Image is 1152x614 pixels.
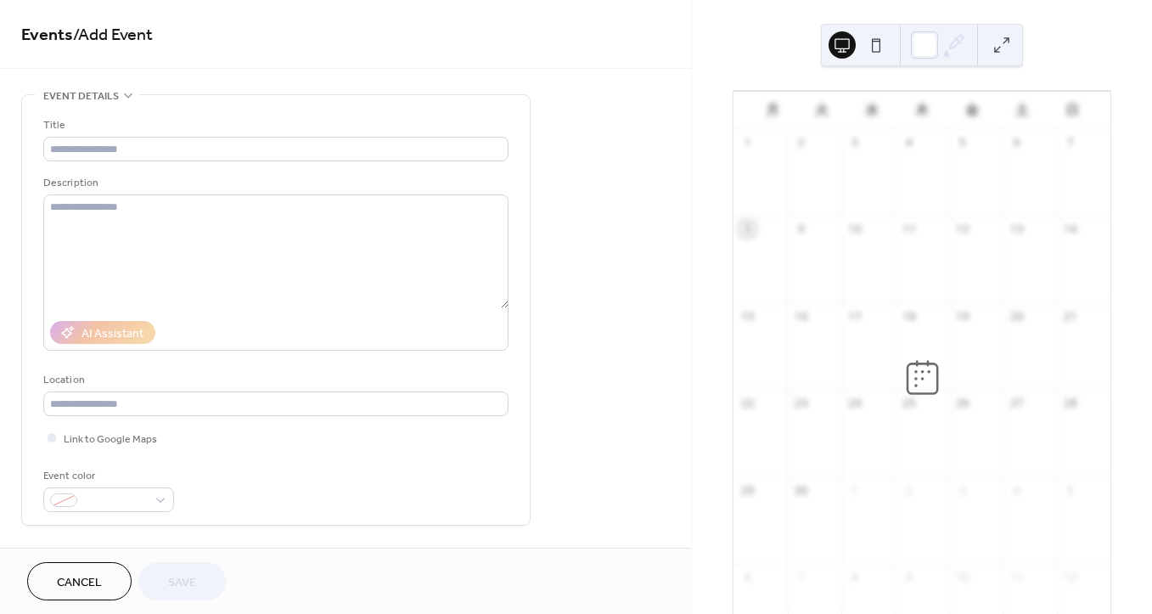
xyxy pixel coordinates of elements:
[57,574,102,592] span: Cancel
[43,371,505,389] div: Location
[797,92,847,128] div: 火
[739,396,755,411] div: 22
[27,562,132,600] button: Cancel
[64,431,157,448] span: Link to Google Maps
[847,482,863,498] div: 1
[1009,135,1024,150] div: 6
[1009,396,1024,411] div: 27
[955,222,970,237] div: 12
[1009,222,1024,237] div: 13
[43,546,119,564] span: Date and time
[955,396,970,411] div: 26
[847,92,897,128] div: 水
[43,87,119,105] span: Event details
[21,19,73,52] a: Events
[902,482,917,498] div: 2
[739,570,755,585] div: 6
[997,92,1047,128] div: 土
[1063,222,1078,237] div: 14
[739,135,755,150] div: 1
[73,19,153,52] span: / Add Event
[43,116,505,134] div: Title
[1009,570,1024,585] div: 11
[794,222,809,237] div: 9
[739,308,755,324] div: 15
[794,308,809,324] div: 16
[1009,308,1024,324] div: 20
[847,396,863,411] div: 24
[902,396,917,411] div: 25
[897,92,947,128] div: 木
[847,135,863,150] div: 3
[794,396,809,411] div: 23
[902,135,917,150] div: 4
[847,308,863,324] div: 17
[739,222,755,237] div: 8
[739,482,755,498] div: 29
[1047,92,1097,128] div: 日
[902,308,917,324] div: 18
[43,174,505,192] div: Description
[947,92,997,128] div: 金
[955,135,970,150] div: 5
[794,482,809,498] div: 30
[794,570,809,585] div: 7
[955,308,970,324] div: 19
[1063,570,1078,585] div: 12
[43,467,171,485] div: Event color
[1063,396,1078,411] div: 28
[794,135,809,150] div: 2
[955,482,970,498] div: 3
[1063,135,1078,150] div: 7
[1063,308,1078,324] div: 21
[902,570,917,585] div: 9
[955,570,970,585] div: 10
[1009,482,1024,498] div: 4
[747,92,797,128] div: 月
[847,570,863,585] div: 8
[902,222,917,237] div: 11
[847,222,863,237] div: 10
[1063,482,1078,498] div: 5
